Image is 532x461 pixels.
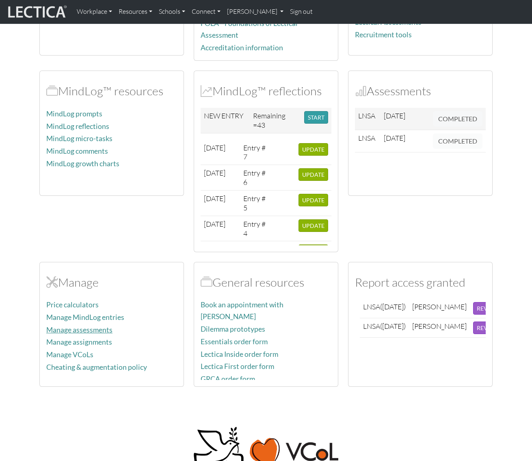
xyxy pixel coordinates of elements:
[257,120,265,129] span: 43
[355,84,367,98] span: Assessments
[201,84,331,98] h2: MindLog™ reflections
[298,143,328,156] button: UPDATE
[298,194,328,206] button: UPDATE
[188,3,224,20] a: Connect
[201,300,283,321] a: Book an appointment with [PERSON_NAME]
[46,300,99,309] a: Price calculators
[380,322,406,330] span: ([DATE])
[250,108,301,133] td: Remaining =
[384,111,405,120] span: [DATE]
[204,219,225,228] span: [DATE]
[240,241,270,267] td: Entry # 3
[204,143,225,152] span: [DATE]
[298,219,328,232] button: UPDATE
[46,147,108,155] a: MindLog comments
[304,111,328,124] button: START
[287,3,316,20] a: Sign out
[380,302,406,311] span: ([DATE])
[240,140,270,165] td: Entry # 7
[201,337,268,346] a: Essentials order form
[156,3,188,20] a: Schools
[302,197,324,204] span: UPDATE
[240,216,270,241] td: Entry # 4
[240,191,270,216] td: Entry # 5
[46,275,58,289] span: Manage
[201,108,250,133] td: NEW ENTRY
[74,3,115,20] a: Workplace
[46,134,112,143] a: MindLog micro-tasks
[46,350,93,359] a: Manage VCoLs
[201,275,331,289] h2: General resources
[46,159,119,168] a: MindLog growth charts
[201,275,212,289] span: Resources
[204,194,225,203] span: [DATE]
[46,275,177,289] h2: Manage
[302,171,324,178] span: UPDATE
[46,122,109,131] a: MindLog reflections
[473,302,503,315] button: REVOKE
[355,108,381,130] td: LNSA
[115,3,156,20] a: Resources
[201,325,265,333] a: Dilemma prototypes
[240,165,270,191] td: Entry # 6
[46,363,147,371] a: Cheating & augmentation policy
[473,322,503,334] button: REVOKE
[6,4,67,19] img: lecticalive
[355,30,412,39] a: Recruitment tools
[355,130,381,152] td: LNSA
[355,84,486,98] h2: Assessments
[46,84,58,98] span: MindLog™ resources
[46,109,102,118] a: MindLog prompts
[201,43,283,52] a: Accreditation information
[201,19,298,39] a: FOLA—Foundations of Lectical Assessment
[201,362,274,371] a: Lectica First order form
[302,222,324,229] span: UPDATE
[46,313,124,322] a: Manage MindLog entries
[360,299,409,318] td: LNSA
[412,302,467,311] div: [PERSON_NAME]
[412,322,467,331] div: [PERSON_NAME]
[204,168,225,177] span: [DATE]
[384,133,405,142] span: [DATE]
[46,338,112,346] a: Manage assignments
[355,275,486,289] h2: Report access granted
[201,375,255,383] a: GRCA order form
[204,244,225,253] span: [DATE]
[46,84,177,98] h2: MindLog™ resources
[201,350,278,358] a: Lectica Inside order form
[224,3,287,20] a: [PERSON_NAME]
[46,326,112,334] a: Manage assessments
[201,84,212,98] span: MindLog
[360,318,409,338] td: LNSA
[298,168,328,181] button: UPDATE
[302,146,324,153] span: UPDATE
